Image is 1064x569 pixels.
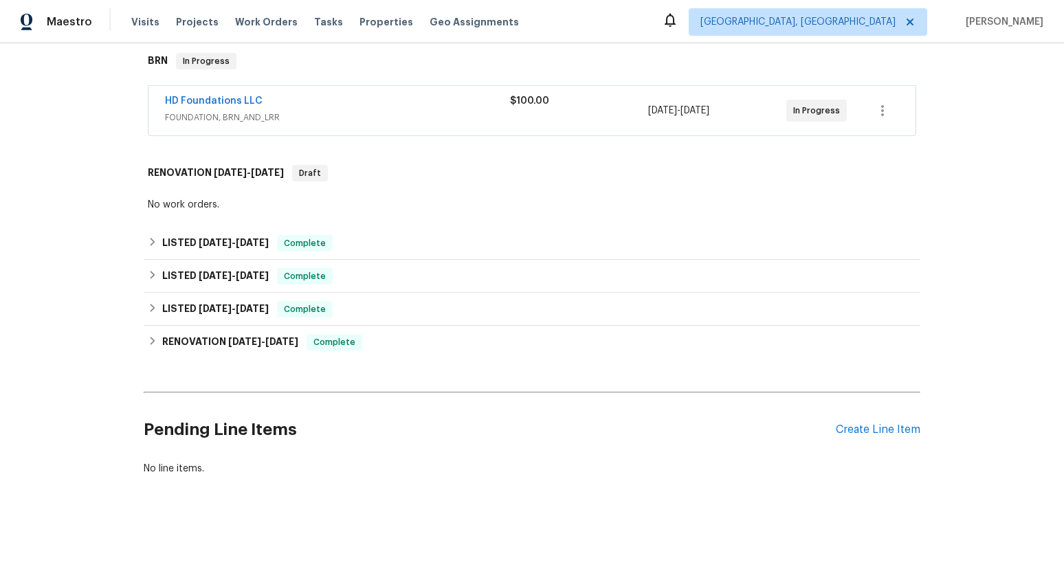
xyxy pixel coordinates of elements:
span: Projects [176,15,219,29]
span: Maestro [47,15,92,29]
span: Visits [131,15,159,29]
h6: RENOVATION [148,165,284,181]
span: [PERSON_NAME] [960,15,1043,29]
span: - [228,337,298,346]
h6: LISTED [162,268,269,284]
h2: Pending Line Items [144,398,836,462]
span: Tasks [314,17,343,27]
div: No line items. [144,462,920,476]
h6: LISTED [162,301,269,317]
span: Work Orders [235,15,298,29]
span: [DATE] [214,168,247,177]
div: RENOVATION [DATE]-[DATE]Draft [144,151,920,195]
span: Properties [359,15,413,29]
span: [DATE] [265,337,298,346]
span: [DATE] [236,304,269,313]
span: [GEOGRAPHIC_DATA], [GEOGRAPHIC_DATA] [700,15,896,29]
span: Geo Assignments [430,15,519,29]
div: LISTED [DATE]-[DATE]Complete [144,260,920,293]
span: [DATE] [199,271,232,280]
div: BRN In Progress [144,39,920,83]
a: HD Foundations LLC [165,96,263,106]
h6: BRN [148,53,168,69]
span: [DATE] [680,106,709,115]
span: In Progress [793,104,845,118]
span: - [214,168,284,177]
span: - [648,104,709,118]
span: [DATE] [251,168,284,177]
span: [DATE] [648,106,677,115]
div: LISTED [DATE]-[DATE]Complete [144,293,920,326]
span: In Progress [177,54,235,68]
span: Complete [278,269,331,283]
span: FOUNDATION, BRN_AND_LRR [165,111,510,124]
div: RENOVATION [DATE]-[DATE]Complete [144,326,920,359]
span: - [199,304,269,313]
span: Complete [308,335,361,349]
span: [DATE] [199,304,232,313]
span: [DATE] [236,238,269,247]
span: - [199,271,269,280]
span: Complete [278,236,331,250]
span: - [199,238,269,247]
div: LISTED [DATE]-[DATE]Complete [144,227,920,260]
div: Create Line Item [836,423,920,436]
span: [DATE] [236,271,269,280]
span: Complete [278,302,331,316]
span: Draft [293,166,326,180]
span: $100.00 [510,96,549,106]
span: [DATE] [199,238,232,247]
span: [DATE] [228,337,261,346]
h6: LISTED [162,235,269,252]
div: No work orders. [148,198,916,212]
h6: RENOVATION [162,334,298,350]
